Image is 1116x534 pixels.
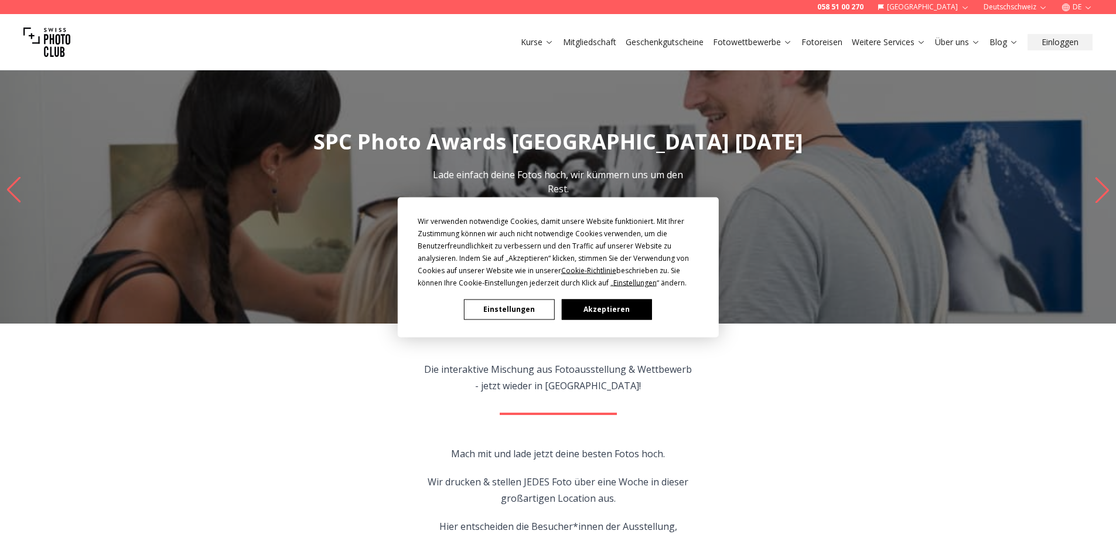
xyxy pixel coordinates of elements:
[397,197,718,337] div: Cookie Consent Prompt
[464,299,554,319] button: Einstellungen
[613,277,657,287] span: Einstellungen
[561,265,616,275] span: Cookie-Richtlinie
[418,215,699,288] div: Wir verwenden notwendige Cookies, damit unsere Website funktioniert. Mit Ihrer Zustimmung können ...
[561,299,651,319] button: Akzeptieren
